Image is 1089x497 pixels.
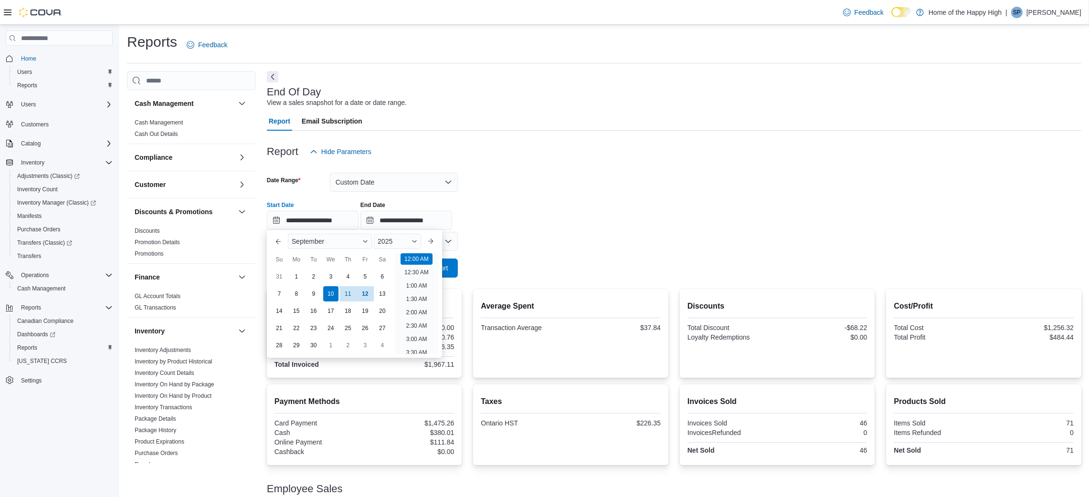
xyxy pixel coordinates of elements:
[135,131,178,137] a: Cash Out Details
[271,234,286,249] button: Previous Month
[401,253,433,265] li: 12:00 AM
[13,197,100,208] a: Inventory Manager (Classic)
[375,286,390,301] div: day-13
[366,361,454,368] div: $1,967.11
[13,80,41,91] a: Reports
[402,347,431,358] li: 3:30 AM
[198,40,227,50] span: Feedback
[10,314,116,328] button: Canadian Compliance
[929,7,1002,18] p: Home of the Happy High
[135,207,234,217] button: Discounts & Promotions
[135,347,191,353] a: Inventory Adjustments
[986,429,1074,436] div: 0
[183,35,231,54] a: Feedback
[779,419,867,427] div: 46
[135,438,184,445] a: Product Expirations
[289,338,304,353] div: day-29
[779,333,867,341] div: $0.00
[340,286,356,301] div: day-11
[135,180,166,189] h3: Customer
[135,450,178,456] a: Purchase Orders
[269,112,290,131] span: Report
[6,48,113,412] nav: Complex example
[10,328,116,341] a: Dashboards
[358,269,373,284] div: day-5
[2,98,116,111] button: Users
[401,267,433,278] li: 12:30 AM
[17,269,53,281] button: Operations
[17,157,48,168] button: Inventory
[10,249,116,263] button: Transfers
[135,426,176,434] span: Package History
[321,147,371,156] span: Hide Parameters
[13,66,113,78] span: Users
[358,252,373,267] div: Fr
[2,373,116,387] button: Settings
[17,375,45,386] a: Settings
[267,86,321,98] h3: End Of Day
[135,153,234,162] button: Compliance
[267,483,343,495] h3: Employee Sales
[13,329,59,340] a: Dashboards
[17,239,72,247] span: Transfers (Classic)
[687,324,775,331] div: Total Discount
[17,302,113,313] span: Reports
[17,252,41,260] span: Transfers
[127,290,255,317] div: Finance
[135,461,155,468] a: Reorder
[13,170,84,182] a: Adjustments (Classic)
[10,282,116,295] button: Cash Management
[779,324,867,331] div: -$68.22
[135,326,165,336] h3: Inventory
[135,250,164,257] a: Promotions
[839,3,888,22] a: Feedback
[13,342,113,353] span: Reports
[236,325,248,337] button: Inventory
[2,137,116,150] button: Catalog
[340,252,356,267] div: Th
[135,393,211,399] a: Inventory On Hand by Product
[135,392,211,400] span: Inventory On Hand by Product
[236,179,248,190] button: Customer
[891,7,911,17] input: Dark Mode
[21,140,41,147] span: Catalog
[17,53,40,64] a: Home
[135,381,214,388] a: Inventory On Hand by Package
[135,238,180,246] span: Promotion Details
[21,55,36,62] span: Home
[135,461,155,468] span: Reorder
[17,119,53,130] a: Customers
[10,196,116,209] a: Inventory Manager (Classic)
[275,419,362,427] div: Card Payment
[358,286,373,301] div: day-12
[135,119,183,126] a: Cash Management
[340,321,356,336] div: day-25
[855,8,884,17] span: Feedback
[573,419,661,427] div: $226.35
[267,201,294,209] label: Start Date
[894,429,982,436] div: Items Refunded
[306,321,321,336] div: day-23
[21,121,49,128] span: Customers
[272,252,287,267] div: Su
[13,283,113,294] span: Cash Management
[687,419,775,427] div: Invoices Sold
[135,99,194,108] h3: Cash Management
[267,176,301,184] label: Date Range
[13,237,113,248] span: Transfers (Classic)
[10,236,116,249] a: Transfers (Classic)
[986,324,1074,331] div: $1,256.32
[10,169,116,183] a: Adjustments (Classic)
[275,429,362,436] div: Cash
[289,321,304,336] div: day-22
[2,52,116,65] button: Home
[272,286,287,301] div: day-7
[135,358,212,365] span: Inventory by Product Historical
[13,170,113,182] span: Adjustments (Classic)
[267,146,298,157] h3: Report
[17,302,45,313] button: Reports
[21,304,41,311] span: Reports
[1026,7,1081,18] p: [PERSON_NAME]
[687,300,867,312] h2: Discounts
